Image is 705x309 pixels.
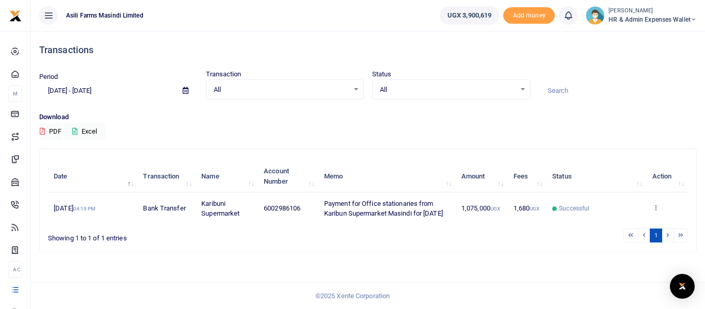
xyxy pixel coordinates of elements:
span: All [214,85,349,95]
small: 04:19 PM [73,206,96,212]
span: 1,680 [514,204,540,212]
span: All [380,85,516,95]
span: 1,075,000 [461,204,500,212]
span: Successful [559,204,589,213]
div: Open Intercom Messenger [670,274,695,299]
label: Status [372,69,392,79]
li: Ac [8,261,22,278]
th: Status: activate to sort column ascending [547,160,646,192]
small: [PERSON_NAME] [608,7,697,15]
label: Transaction [206,69,242,79]
th: Amount: activate to sort column ascending [456,160,508,192]
span: Bank Transfer [143,204,185,212]
th: Action: activate to sort column ascending [646,160,688,192]
li: M [8,85,22,102]
div: Showing 1 to 1 of 1 entries [48,227,311,243]
label: Period [39,72,58,82]
th: Date: activate to sort column descending [48,160,137,192]
span: 6002986106 [264,204,300,212]
th: Transaction: activate to sort column ascending [137,160,196,192]
a: 1 [650,229,662,242]
a: logo-small logo-large logo-large [9,11,22,19]
th: Memo: activate to sort column ascending [318,160,456,192]
button: PDF [39,123,62,140]
small: UGX [490,206,500,212]
h4: Transactions [39,44,697,56]
span: Karibuni Supermarket [201,200,239,218]
span: HR & Admin Expenses Wallet [608,15,697,24]
p: Download [39,112,697,123]
button: Excel [63,123,106,140]
span: Payment for Office stationaries from Karibun Supermarket Masindi for [DATE] [324,200,443,218]
span: UGX 3,900,619 [447,10,491,21]
a: profile-user [PERSON_NAME] HR & Admin Expenses Wallet [586,6,697,25]
img: profile-user [586,6,604,25]
li: Wallet ballance [436,6,503,25]
span: [DATE] [54,204,95,212]
input: Search [539,82,697,100]
input: select period [39,82,174,100]
a: UGX 3,900,619 [440,6,499,25]
small: UGX [530,206,539,212]
a: Add money [503,11,555,19]
span: Add money [503,7,555,24]
th: Name: activate to sort column ascending [196,160,258,192]
th: Account Number: activate to sort column ascending [258,160,318,192]
img: logo-small [9,10,22,22]
th: Fees: activate to sort column ascending [507,160,547,192]
li: Toup your wallet [503,7,555,24]
span: Asili Farms Masindi Limited [62,11,148,20]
